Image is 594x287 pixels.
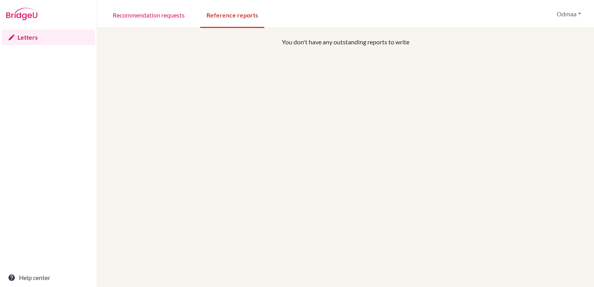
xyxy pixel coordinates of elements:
a: Reference reports [200,1,264,28]
p: You don't have any outstanding reports to write [152,37,539,47]
a: Letters [2,30,95,45]
a: Help center [2,270,95,285]
button: Odmaa [553,7,585,21]
a: Recommendation requests [107,1,191,28]
img: Bridge-U [6,8,37,20]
